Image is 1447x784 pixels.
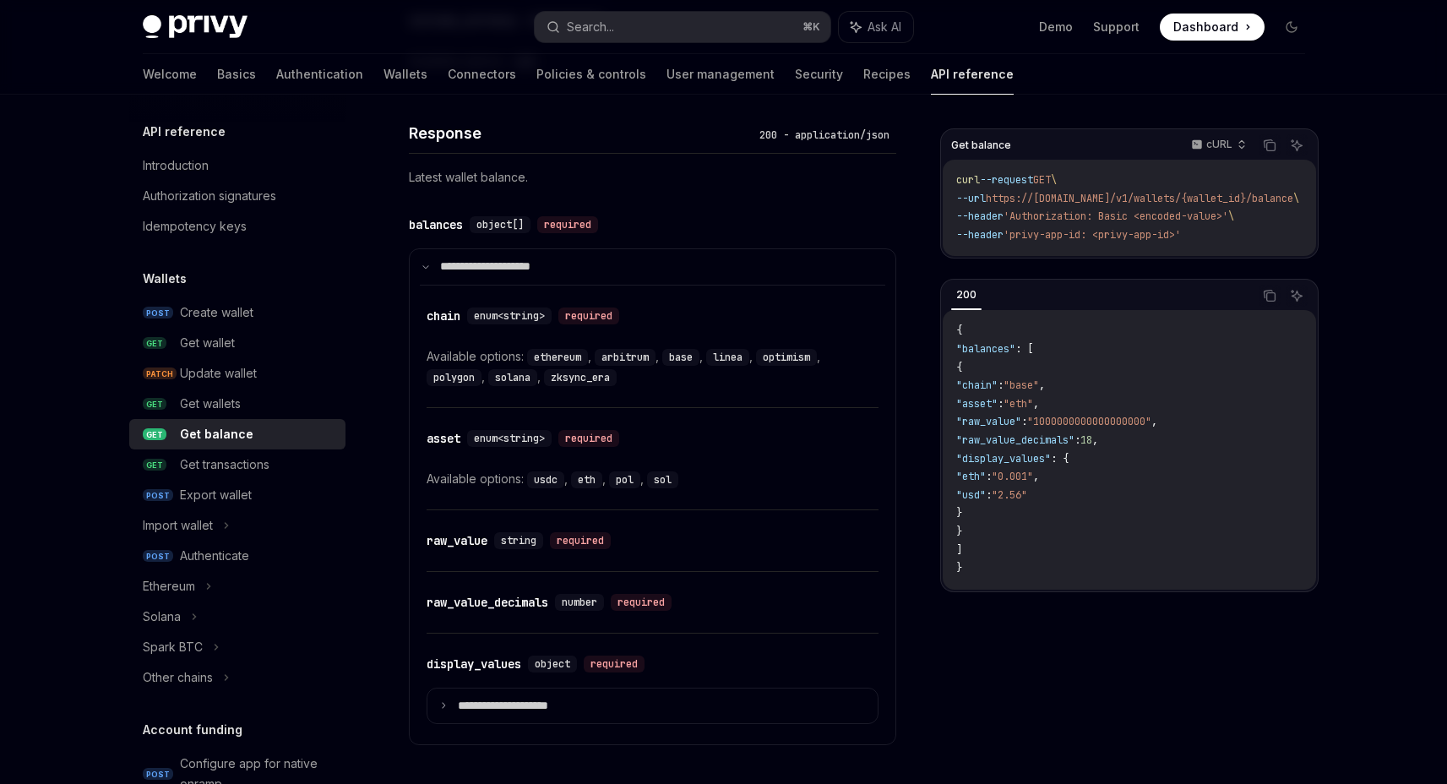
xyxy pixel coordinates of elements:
[951,285,982,305] div: 200
[1051,173,1057,187] span: \
[129,297,345,328] a: POSTCreate wallet
[558,430,619,447] div: required
[839,12,913,42] button: Ask AI
[217,54,256,95] a: Basics
[662,346,706,367] div: ,
[143,15,248,39] img: dark logo
[1182,131,1254,160] button: cURL
[609,471,640,488] code: pol
[595,346,662,367] div: ,
[1286,134,1308,156] button: Ask AI
[611,594,672,611] div: required
[1093,19,1140,35] a: Support
[1015,342,1033,356] span: : [
[609,469,647,489] div: ,
[448,54,516,95] a: Connectors
[802,20,820,34] span: ⌘ K
[143,489,173,502] span: POST
[1278,14,1305,41] button: Toggle dark mode
[143,269,187,289] h5: Wallets
[986,470,992,483] span: :
[143,122,226,142] h5: API reference
[567,17,614,37] div: Search...
[180,363,257,384] div: Update wallet
[956,525,962,538] span: }
[956,361,962,374] span: {
[143,459,166,471] span: GET
[956,378,998,392] span: "chain"
[1033,397,1039,411] span: ,
[409,167,896,188] p: Latest wallet balance.
[129,211,345,242] a: Idempotency keys
[1160,14,1265,41] a: Dashboard
[427,367,488,387] div: ,
[1027,415,1151,428] span: "1000000000000000000"
[488,367,544,387] div: ,
[992,470,1033,483] span: "0.001"
[1259,285,1281,307] button: Copy the contents from the code block
[143,337,166,350] span: GET
[1228,210,1234,223] span: \
[129,480,345,510] a: POSTExport wallet
[476,218,524,231] span: object[]
[571,471,602,488] code: eth
[427,346,879,387] div: Available options:
[986,488,992,502] span: :
[129,181,345,211] a: Authorization signatures
[1004,228,1181,242] span: 'privy-app-id: <privy-app-id>'
[180,424,253,444] div: Get balance
[584,656,645,672] div: required
[706,349,749,366] code: linea
[956,397,998,411] span: "asset"
[956,470,986,483] span: "eth"
[537,216,598,233] div: required
[956,452,1051,465] span: "display_values"
[527,471,564,488] code: usdc
[998,378,1004,392] span: :
[956,488,986,502] span: "usd"
[527,346,595,367] div: ,
[998,397,1004,411] span: :
[409,216,463,233] div: balances
[143,155,209,176] div: Introduction
[143,768,173,781] span: POST
[1004,210,1228,223] span: 'Authorization: Basic <encoded-value>'
[427,469,879,489] div: Available options:
[143,550,173,563] span: POST
[595,349,656,366] code: arbitrum
[501,534,536,547] span: string
[180,485,252,505] div: Export wallet
[956,173,980,187] span: curl
[666,54,775,95] a: User management
[129,389,345,419] a: GETGet wallets
[143,428,166,441] span: GET
[180,302,253,323] div: Create wallet
[180,394,241,414] div: Get wallets
[1039,378,1045,392] span: ,
[129,541,345,571] a: POSTAuthenticate
[129,150,345,181] a: Introduction
[544,369,617,386] code: zksync_era
[535,657,570,671] span: object
[180,333,235,353] div: Get wallet
[1206,138,1232,151] p: cURL
[1033,173,1051,187] span: GET
[571,469,609,489] div: ,
[956,433,1074,447] span: "raw_value_decimals"
[562,596,597,609] span: number
[868,19,901,35] span: Ask AI
[956,543,962,557] span: ]
[143,607,181,627] div: Solana
[1259,134,1281,156] button: Copy the contents from the code block
[535,12,830,42] button: Search...⌘K
[129,419,345,449] a: GETGet balance
[143,398,166,411] span: GET
[536,54,646,95] a: Policies & controls
[956,342,1015,356] span: "balances"
[427,656,521,672] div: display_values
[956,210,1004,223] span: --header
[956,228,1004,242] span: --header
[951,139,1011,152] span: Get balance
[143,54,197,95] a: Welcome
[756,349,817,366] code: optimism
